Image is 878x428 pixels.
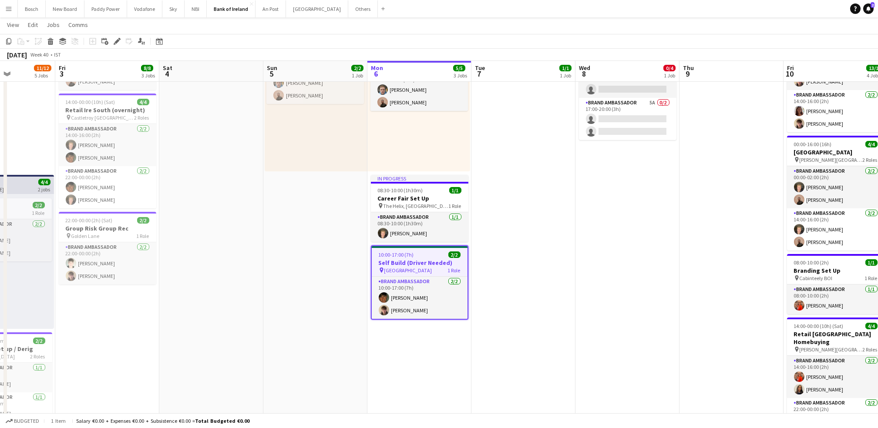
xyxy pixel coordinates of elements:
[7,21,19,29] span: View
[863,346,878,353] span: 2 Roles
[560,72,571,79] div: 1 Job
[185,0,207,17] button: NBI
[475,64,485,72] span: Tue
[664,72,675,79] div: 1 Job
[578,69,590,79] span: 8
[863,3,874,14] a: 2
[34,72,51,79] div: 5 Jobs
[371,212,468,242] app-card-role: Brand Ambassador1/108:30-10:00 (1h30m)[PERSON_NAME]
[30,353,45,360] span: 2 Roles
[59,94,156,208] app-job-card: 14:00-00:00 (10h) (Sat)4/4Retail Ire South (overnight) Castletroy [GEOGRAPHIC_DATA]2 RolesBrand A...
[663,65,676,71] span: 0/4
[32,210,45,216] span: 1 Role
[865,141,878,147] span: 4/4
[453,65,465,71] span: 5/5
[579,64,590,72] span: Wed
[384,267,432,274] span: [GEOGRAPHIC_DATA]
[4,416,40,426] button: Budgeted
[59,242,156,284] app-card-role: Brand Ambassador2/222:00-00:00 (2h)[PERSON_NAME][PERSON_NAME]
[65,19,91,30] a: Comms
[161,69,172,79] span: 4
[59,166,156,208] app-card-role: Brand Ambassador2/222:00-00:00 (2h)[PERSON_NAME][PERSON_NAME]
[683,64,694,72] span: Thu
[38,179,50,185] span: 4/4
[794,259,829,266] span: 08:00-10:00 (2h)
[800,157,863,163] span: [PERSON_NAME][GEOGRAPHIC_DATA]
[18,0,46,17] button: Bosch
[137,99,149,105] span: 4/4
[68,21,88,29] span: Comms
[47,21,60,29] span: Jobs
[474,69,485,79] span: 7
[46,0,84,17] button: New Board
[28,21,38,29] span: Edit
[57,69,66,79] span: 3
[38,185,50,193] div: 2 jobs
[286,0,348,17] button: [GEOGRAPHIC_DATA]
[372,259,468,267] h3: Self Build (Driver Needed)
[379,251,414,258] span: 10:00-17:00 (7h)
[24,19,41,30] a: Edit
[579,98,676,140] app-card-role: Brand Ambassador5A0/217:00-20:00 (3h)
[383,203,449,209] span: The Helix, [GEOGRAPHIC_DATA]
[266,69,277,79] span: 5
[371,194,468,202] h3: Career Fair Set Up
[34,65,51,71] span: 11/12
[371,245,468,320] div: 10:00-17:00 (7h)2/2Self Build (Driver Needed) [GEOGRAPHIC_DATA]1 RoleBrand Ambassador2/210:00-17:...
[267,64,277,72] span: Sun
[448,267,461,274] span: 1 Role
[371,64,383,72] span: Mon
[800,346,863,353] span: [PERSON_NAME][GEOGRAPHIC_DATA]
[127,0,162,17] button: Vodafone
[256,0,286,17] button: An Post
[163,64,172,72] span: Sat
[794,141,832,147] span: 00:00-16:00 (16h)
[865,275,878,281] span: 1 Role
[76,418,249,424] div: Salary €0.00 + Expenses €0.00 + Subsistence €0.00 =
[871,2,875,8] span: 2
[448,251,461,258] span: 2/2
[195,418,249,424] span: Total Budgeted €0.00
[370,69,383,79] span: 6
[865,323,878,329] span: 4/4
[59,64,66,72] span: Fri
[787,64,794,72] span: Fri
[378,187,423,194] span: 08:30-10:00 (1h30m)
[59,224,156,232] h3: Group Risk Group Rec
[865,259,878,266] span: 1/1
[449,203,461,209] span: 1 Role
[454,72,467,79] div: 3 Jobs
[370,69,468,111] app-card-role: Brand Ambassador2/208:00-18:00 (10h)[PERSON_NAME][PERSON_NAME]
[71,233,100,239] span: Golden Lane
[137,217,149,224] span: 2/2
[559,65,572,71] span: 1/1
[371,175,468,182] div: In progress
[84,0,127,17] button: Paddy Power
[137,233,149,239] span: 1 Role
[59,124,156,166] app-card-role: Brand Ambassador2/214:00-16:00 (2h)[PERSON_NAME][PERSON_NAME]
[207,0,256,17] button: Bank of Ireland
[786,69,794,79] span: 10
[33,202,45,208] span: 2/2
[59,106,156,114] h3: Retail Ire South (overnight)
[800,275,833,281] span: Cabinteely BOI
[863,157,878,163] span: 2 Roles
[371,175,468,242] app-job-card: In progress08:30-10:00 (1h30m)1/1Career Fair Set Up The Helix, [GEOGRAPHIC_DATA]1 RoleBrand Ambas...
[71,114,135,121] span: Castletroy [GEOGRAPHIC_DATA]
[59,212,156,284] app-job-card: 22:00-00:00 (2h) (Sat)2/2Group Risk Group Rec Golden Lane1 RoleBrand Ambassador2/222:00-00:00 (2h...
[682,69,694,79] span: 9
[794,323,844,329] span: 14:00-00:00 (10h) (Sat)
[7,50,27,59] div: [DATE]
[14,418,39,424] span: Budgeted
[141,65,153,71] span: 8/8
[348,0,378,17] button: Others
[3,19,23,30] a: View
[33,338,45,344] span: 2/2
[372,277,468,319] app-card-role: Brand Ambassador2/210:00-17:00 (7h)[PERSON_NAME][PERSON_NAME]
[43,19,63,30] a: Jobs
[351,65,363,71] span: 2/2
[162,0,185,17] button: Sky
